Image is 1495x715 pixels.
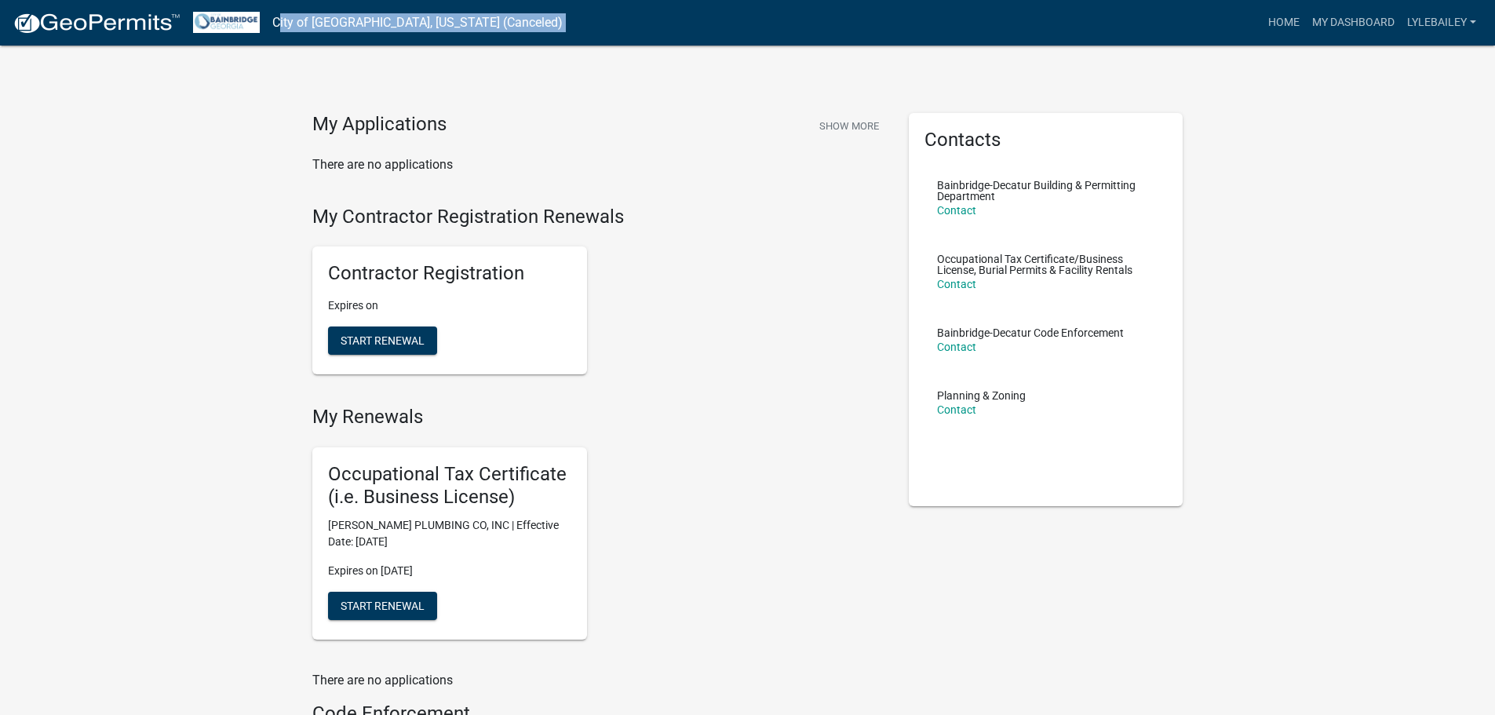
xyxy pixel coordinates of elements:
[328,297,571,314] p: Expires on
[312,206,885,388] wm-registration-list-section: My Contractor Registration Renewals
[272,9,563,36] a: City of [GEOGRAPHIC_DATA], [US_STATE] (Canceled)
[937,327,1124,338] p: Bainbridge-Decatur Code Enforcement
[937,204,976,217] a: Contact
[312,206,885,228] h4: My Contractor Registration Renewals
[937,254,1155,275] p: Occupational Tax Certificate/Business License, Burial Permits & Facility Rentals
[328,517,571,550] p: [PERSON_NAME] PLUMBING CO, INC | Effective Date: [DATE]
[1262,8,1306,38] a: Home
[937,278,976,290] a: Contact
[341,600,425,612] span: Start Renewal
[328,326,437,355] button: Start Renewal
[193,12,260,33] img: City of Bainbridge, Georgia (Canceled)
[924,129,1168,151] h5: Contacts
[937,390,1026,401] p: Planning & Zoning
[328,463,571,509] h5: Occupational Tax Certificate (i.e. Business License)
[341,334,425,347] span: Start Renewal
[312,113,447,137] h4: My Applications
[328,592,437,620] button: Start Renewal
[312,155,885,174] p: There are no applications
[813,113,885,139] button: Show More
[328,262,571,285] h5: Contractor Registration
[937,403,976,416] a: Contact
[1306,8,1401,38] a: My Dashboard
[328,563,571,579] p: Expires on [DATE]
[1401,8,1482,38] a: lylebailey
[937,341,976,353] a: Contact
[937,180,1155,202] p: Bainbridge-Decatur Building & Permitting Department
[312,671,885,690] p: There are no applications
[312,406,885,652] wm-registration-list-section: My Renewals
[312,406,885,429] h4: My Renewals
